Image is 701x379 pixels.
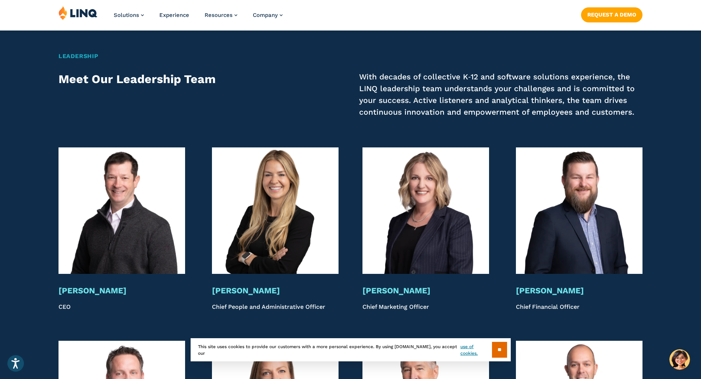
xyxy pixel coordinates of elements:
span: Company [253,12,278,18]
nav: Button Navigation [581,6,642,22]
h3: [PERSON_NAME] [362,286,489,296]
a: Company [253,12,283,18]
h3: [PERSON_NAME] [516,286,642,296]
a: Resources [205,12,237,18]
strong: Meet Our Leadership Team [59,72,216,86]
a: use of cookies. [460,343,492,357]
span: Resources [205,12,233,18]
nav: Primary Navigation [114,6,283,30]
img: Catherine Duke Headshot [212,147,339,274]
img: Christine Pribilski Headshot [362,147,489,274]
img: Bryan Jones Headshot [59,147,185,274]
p: CEO [59,303,185,311]
button: Hello, have a question? Let’s chat. [669,349,690,370]
img: LINQ | K‑12 Software [59,6,98,20]
img: Cody Draper Headshot [516,147,642,274]
div: This site uses cookies to provide our customers with a more personal experience. By using [DOMAIN... [191,338,511,361]
h2: Leadership [59,52,642,61]
a: Experience [159,12,189,18]
h3: [PERSON_NAME] [59,286,185,296]
a: Request a Demo [581,7,642,22]
p: Chief People and Administrative Officer [212,303,339,311]
a: Solutions [114,12,144,18]
p: Chief Financial Officer [516,303,642,311]
p: Chief Marketing Officer [362,303,489,311]
p: With decades of collective K‑12 and software solutions experience, the LINQ leadership team under... [359,71,642,118]
span: Solutions [114,12,139,18]
h3: [PERSON_NAME] [212,286,339,296]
